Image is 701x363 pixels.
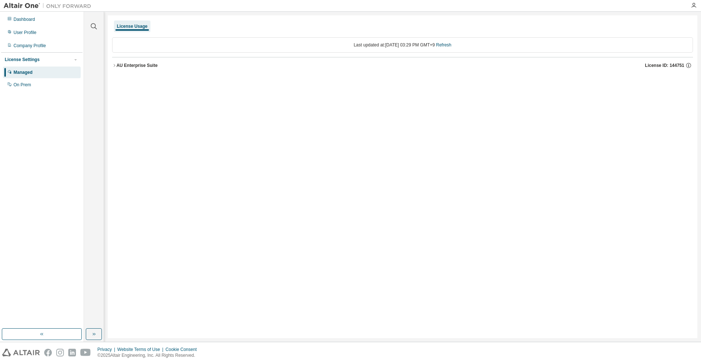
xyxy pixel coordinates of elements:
[165,347,201,352] div: Cookie Consent
[97,347,117,352] div: Privacy
[4,2,95,10] img: Altair One
[117,23,148,29] div: License Usage
[5,57,39,63] div: License Settings
[14,82,31,88] div: On Prem
[56,349,64,356] img: instagram.svg
[14,16,35,22] div: Dashboard
[112,37,693,53] div: Last updated at: [DATE] 03:29 PM GMT+9
[116,63,158,68] div: AU Enterprise Suite
[80,349,91,356] img: youtube.svg
[645,63,684,68] span: License ID: 144751
[97,352,201,359] p: © 2025 Altair Engineering, Inc. All Rights Reserved.
[2,349,40,356] img: altair_logo.svg
[14,43,46,49] div: Company Profile
[68,349,76,356] img: linkedin.svg
[436,42,451,48] a: Refresh
[14,30,37,35] div: User Profile
[112,57,693,73] button: AU Enterprise SuiteLicense ID: 144751
[14,69,32,75] div: Managed
[117,347,165,352] div: Website Terms of Use
[44,349,52,356] img: facebook.svg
